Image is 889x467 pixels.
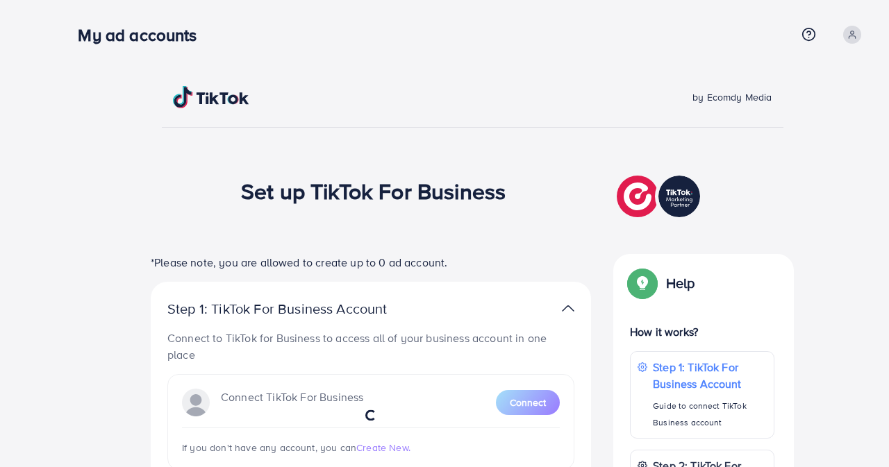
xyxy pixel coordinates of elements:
[562,298,574,319] img: TikTok partner
[653,359,767,392] p: Step 1: TikTok For Business Account
[630,271,655,296] img: Popup guide
[692,90,772,104] span: by Ecomdy Media
[617,172,704,221] img: TikTok partner
[167,300,431,317] p: Step 1: TikTok For Business Account
[666,275,695,291] p: Help
[78,25,208,45] h3: My ad accounts
[151,254,591,271] p: *Please note, you are allowed to create up to 0 ad account.
[653,398,767,431] p: Guide to connect TikTok Business account
[241,178,506,204] h1: Set up TikTok For Business
[630,323,774,340] p: How it works?
[173,86,249,108] img: TikTok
